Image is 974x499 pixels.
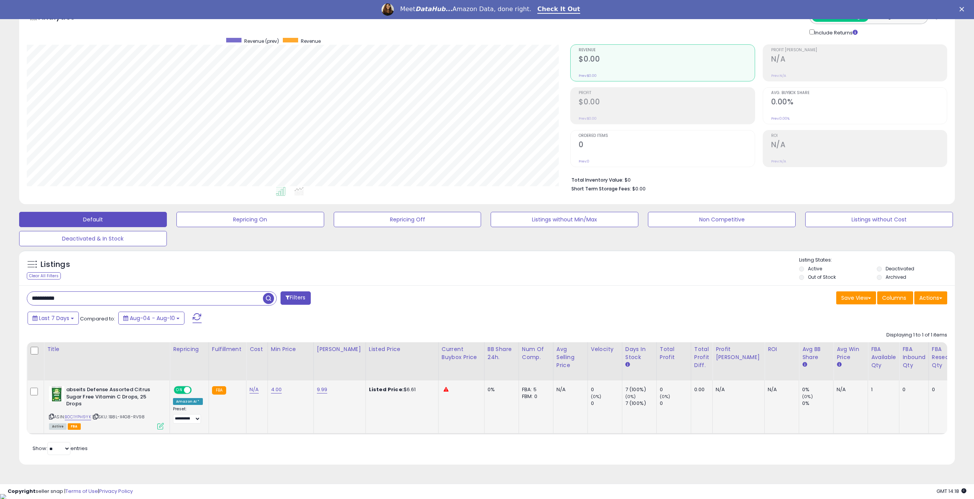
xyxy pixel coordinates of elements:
[537,5,580,14] a: Check It Out
[369,345,435,353] div: Listed Price
[771,98,947,108] h2: 0.00%
[415,5,452,13] i: DataHub...
[491,212,638,227] button: Listings without Min/Max
[65,414,91,420] a: B0C1YPH9YK
[176,212,324,227] button: Repricing On
[8,488,133,495] div: seller snap | |
[808,265,822,272] label: Active
[871,345,896,369] div: FBA Available Qty
[281,291,310,305] button: Filters
[556,345,584,369] div: Avg Selling Price
[49,386,164,429] div: ASIN:
[556,386,582,393] div: N/A
[591,386,622,393] div: 0
[579,116,597,121] small: Prev: $0.00
[625,393,636,400] small: (0%)
[959,7,967,11] div: Close
[442,345,481,361] div: Current Buybox Price
[301,38,321,44] span: Revenue
[805,212,953,227] button: Listings without Cost
[837,386,862,393] div: N/A
[579,55,754,65] h2: $0.00
[660,386,691,393] div: 0
[175,387,184,393] span: ON
[836,291,876,304] button: Save View
[19,231,167,246] button: Deactivated & In Stock
[660,400,691,407] div: 0
[173,406,203,424] div: Preset:
[317,345,362,353] div: [PERSON_NAME]
[871,386,893,393] div: 1
[47,345,166,353] div: Title
[886,332,947,339] div: Displaying 1 to 1 of 1 items
[33,445,88,452] span: Show: entries
[886,265,914,272] label: Deactivated
[625,400,656,407] div: 7 (100%)
[771,134,947,138] span: ROI
[802,361,807,368] small: Avg BB Share.
[936,488,966,495] span: 2025-08-18 14:18 GMT
[882,294,906,302] span: Columns
[771,159,786,164] small: Prev: N/A
[802,400,833,407] div: 0%
[579,73,597,78] small: Prev: $0.00
[802,345,830,361] div: Avg BB Share
[716,386,759,393] div: N/A
[317,386,328,393] a: 9.99
[212,386,226,395] small: FBA
[591,393,602,400] small: (0%)
[799,257,955,264] p: Listing States:
[802,386,833,393] div: 0%
[522,393,547,400] div: FBM: 0
[579,98,754,108] h2: $0.00
[625,345,653,361] div: Days In Stock
[522,345,550,361] div: Num of Comp.
[771,140,947,151] h2: N/A
[191,387,203,393] span: OFF
[212,345,243,353] div: Fulfillment
[579,159,589,164] small: Prev: 0
[41,259,70,270] h5: Listings
[648,212,796,227] button: Non Competitive
[522,386,547,393] div: FBA: 5
[173,398,203,405] div: Amazon AI *
[771,91,947,95] span: Avg. Buybox Share
[80,315,115,322] span: Compared to:
[932,345,966,369] div: FBA Researching Qty
[837,361,841,368] small: Avg Win Price.
[250,386,259,393] a: N/A
[877,291,913,304] button: Columns
[49,423,67,430] span: All listings currently available for purchase on Amazon
[808,274,836,280] label: Out of Stock
[571,185,631,192] b: Short Term Storage Fees:
[694,386,706,393] div: 0.00
[271,345,310,353] div: Min Price
[579,140,754,151] h2: 0
[382,3,394,16] img: Profile image for Georgie
[99,488,133,495] a: Privacy Policy
[488,345,516,361] div: BB Share 24h.
[488,386,513,393] div: 0%
[768,345,796,353] div: ROI
[571,175,941,184] li: $0
[660,393,671,400] small: (0%)
[837,345,865,361] div: Avg Win Price
[66,386,159,410] b: abseits Defense Assorted Citrus Sugar Free Vitamin C Drops, 25 Drops
[771,73,786,78] small: Prev: N/A
[932,386,964,393] div: 0
[625,361,630,368] small: Days In Stock.
[244,38,279,44] span: Revenue (prev)
[771,116,790,121] small: Prev: 0.00%
[369,386,432,393] div: $6.61
[8,488,36,495] strong: Copyright
[902,345,925,369] div: FBA inbound Qty
[334,212,481,227] button: Repricing Off
[902,386,923,393] div: 0
[271,386,282,393] a: 4.00
[591,345,619,353] div: Velocity
[768,386,793,393] div: N/A
[591,400,622,407] div: 0
[716,345,761,361] div: Profit [PERSON_NAME]
[118,312,184,325] button: Aug-04 - Aug-10
[400,5,531,13] div: Meet Amazon Data, done right.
